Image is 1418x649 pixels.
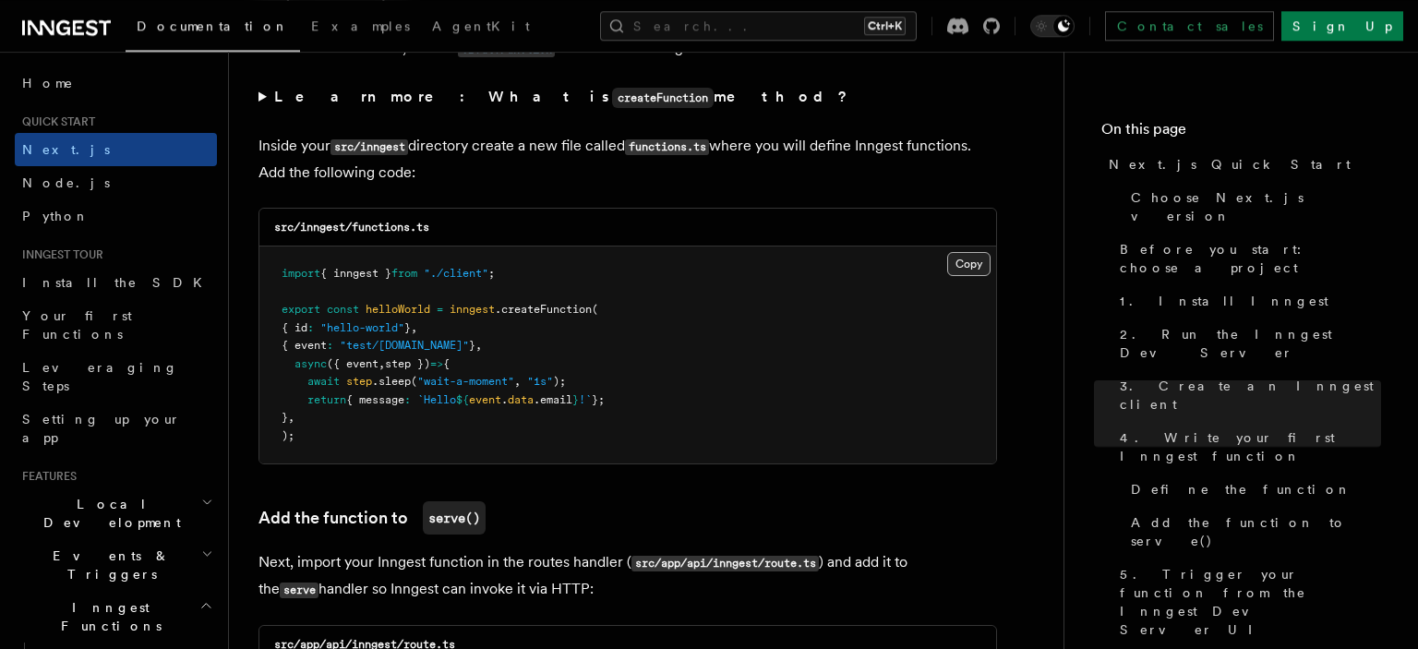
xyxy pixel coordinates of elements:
span: 4. Write your first Inngest function [1120,428,1381,465]
span: . [501,393,508,406]
span: Define the function [1131,480,1352,499]
a: Leveraging Steps [15,351,217,403]
span: } [469,339,475,352]
span: = [437,303,443,316]
a: Add the function toserve() [258,501,486,535]
span: , [288,411,294,424]
a: Choose Next.js version [1124,181,1381,233]
a: Node.js [15,166,217,199]
a: 4. Write your first Inngest function [1112,421,1381,473]
span: data [508,393,534,406]
a: Sign Up [1281,11,1403,41]
span: 1. Install Inngest [1120,292,1328,310]
button: Inngest Functions [15,591,217,643]
span: Your first Functions [22,308,132,342]
span: .createFunction [495,303,592,316]
a: Examples [300,6,421,50]
span: Next.js [22,142,110,157]
span: Features [15,469,77,484]
h4: On this page [1101,118,1381,148]
span: }; [592,393,605,406]
button: Search...Ctrl+K [600,11,917,41]
span: ({ event [327,357,379,370]
span: return [307,393,346,406]
span: Setting up your app [22,412,181,445]
span: 2. Run the Inngest Dev Server [1120,325,1381,362]
span: Examples [311,18,410,33]
span: Python [22,209,90,223]
span: { [443,357,450,370]
p: Next, import your Inngest function in the routes handler ( ) and add it to the handler so Inngest... [258,549,997,603]
span: .sleep [372,375,411,388]
span: , [475,339,482,352]
code: src/inngest [330,139,408,155]
span: { message [346,393,404,406]
span: Install the SDK [22,275,213,290]
a: AgentKit [421,6,541,50]
span: ; [488,267,495,280]
span: Choose Next.js version [1131,188,1381,225]
a: Next.js [15,133,217,166]
a: Python [15,199,217,233]
span: { inngest } [320,267,391,280]
span: } [404,321,411,334]
button: Local Development [15,487,217,539]
span: : [327,339,333,352]
span: 3. Create an Inngest client [1120,377,1381,414]
span: => [430,357,443,370]
span: 5. Trigger your function from the Inngest Dev Server UI [1120,565,1381,639]
a: createFunction [458,39,555,56]
span: Node.js [22,175,110,190]
span: ( [592,303,598,316]
a: Home [15,66,217,100]
span: !` [579,393,592,406]
summary: Learn more: What iscreateFunctionmethod? [258,84,997,111]
a: 1. Install Inngest [1112,284,1381,318]
a: Contact sales [1105,11,1274,41]
code: serve [280,583,318,598]
span: export [282,303,320,316]
span: await [307,375,340,388]
span: { id [282,321,307,334]
span: "./client" [424,267,488,280]
span: : [404,393,411,406]
code: src/inngest/functions.ts [274,221,429,234]
p: Inside your directory create a new file called where you will define Inngest functions. Add the f... [258,133,997,186]
span: inngest [450,303,495,316]
span: Add the function to serve() [1131,513,1381,550]
span: ( [411,375,417,388]
a: Add the function to serve() [1124,506,1381,558]
span: const [327,303,359,316]
span: } [572,393,579,406]
a: Before you start: choose a project [1112,233,1381,284]
span: ); [553,375,566,388]
a: Your first Functions [15,299,217,351]
span: Next.js Quick Start [1109,155,1351,174]
a: Setting up your app [15,403,217,454]
span: Before you start: choose a project [1120,240,1381,277]
span: Local Development [15,495,201,532]
span: , [411,321,417,334]
span: "hello-world" [320,321,404,334]
code: src/app/api/inngest/route.ts [631,556,819,571]
span: .email [534,393,572,406]
span: "wait-a-moment" [417,375,514,388]
span: Events & Triggers [15,547,201,583]
code: createFunction [612,88,714,108]
span: event [469,393,501,406]
a: 2. Run the Inngest Dev Server [1112,318,1381,369]
span: `Hello [417,393,456,406]
span: AgentKit [432,18,530,33]
span: from [391,267,417,280]
span: Leveraging Steps [22,360,178,393]
button: Copy [947,252,991,276]
span: "test/[DOMAIN_NAME]" [340,339,469,352]
span: Inngest Functions [15,598,199,635]
a: 3. Create an Inngest client [1112,369,1381,421]
span: Documentation [137,18,289,33]
span: ); [282,429,294,442]
span: ${ [456,393,469,406]
strong: Learn more: What is method? [274,88,851,105]
span: { event [282,339,327,352]
span: , [514,375,521,388]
